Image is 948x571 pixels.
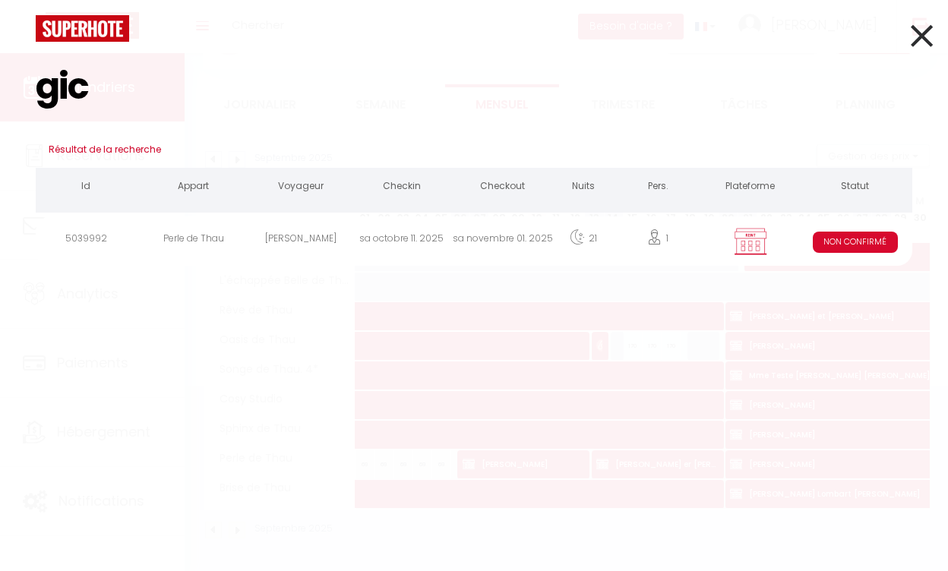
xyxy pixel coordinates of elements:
[615,216,702,266] div: 1
[36,42,912,131] input: Tapez pour rechercher...
[137,216,251,266] div: Perle de Thau
[36,168,137,209] th: Id
[798,168,912,209] th: Statut
[702,168,798,209] th: Plateforme
[732,227,769,256] img: rent.png
[36,131,912,168] h3: Résultat de la recherche
[351,216,452,266] div: sa octobre 11. 2025
[615,168,702,209] th: Pers.
[452,216,553,266] div: sa novembre 01. 2025
[813,232,899,252] span: Non Confirmé
[553,168,615,209] th: Nuits
[251,168,352,209] th: Voyageur
[36,15,129,42] img: logo
[351,168,452,209] th: Checkin
[553,216,615,266] div: 21
[251,216,352,266] div: [PERSON_NAME]
[36,216,137,266] div: 5039992
[137,168,251,209] th: Appart
[452,168,553,209] th: Checkout
[12,6,58,52] button: Ouvrir le widget de chat LiveChat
